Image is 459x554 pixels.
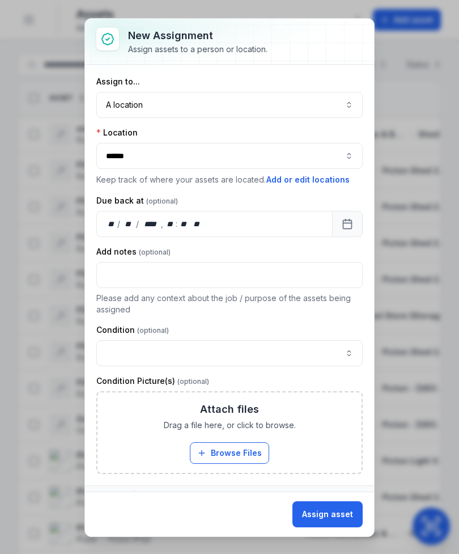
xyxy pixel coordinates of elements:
[96,375,209,387] label: Condition Picture(s)
[178,218,190,230] div: minute,
[164,420,296,431] span: Drag a file here, or click to browse.
[96,324,169,336] label: Condition
[96,92,363,118] button: A location
[96,76,140,87] label: Assign to...
[161,218,164,230] div: ,
[140,218,161,230] div: year,
[96,246,171,257] label: Add notes
[85,486,374,509] button: Assets1
[164,218,176,230] div: hour,
[176,218,178,230] div: :
[191,218,203,230] div: am/pm,
[121,218,137,230] div: month,
[129,490,141,504] div: 1
[136,218,140,230] div: /
[332,211,363,237] button: Calendar
[117,218,121,230] div: /
[96,127,138,138] label: Location
[128,28,267,44] h3: New assignment
[128,44,267,55] div: Assign assets to a person or location.
[106,218,117,230] div: day,
[96,293,363,315] p: Please add any context about the job / purpose of the assets being assigned
[292,501,363,527] button: Assign asset
[266,174,350,186] button: Add or edit locations
[96,174,363,186] p: Keep track of where your assets are located.
[96,195,178,206] label: Due back at
[96,490,141,504] span: Assets
[200,401,259,417] h3: Attach files
[190,442,269,464] button: Browse Files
